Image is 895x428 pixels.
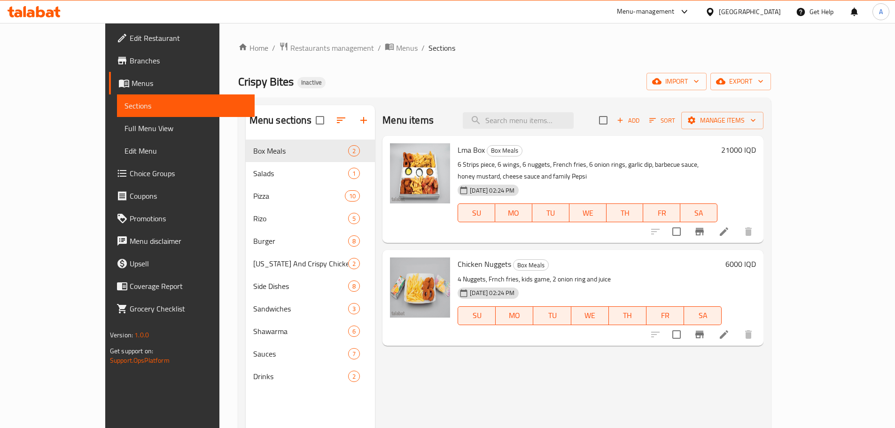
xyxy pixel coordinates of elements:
nav: breadcrumb [238,42,771,54]
a: Sections [117,94,255,117]
span: Coupons [130,190,247,202]
h6: 21000 IQD [721,143,756,156]
span: Add item [613,113,643,128]
h6: 6000 IQD [725,257,756,271]
button: SU [458,306,496,325]
div: items [348,348,360,359]
span: Box Meals [253,145,348,156]
div: Box Meals [513,259,549,271]
span: Crispy Bites [238,71,294,92]
span: 2 [349,372,359,381]
span: 5 [349,214,359,223]
span: export [718,76,763,87]
span: TU [536,206,566,220]
img: Chicken Nuggets [390,257,450,318]
span: WE [575,309,605,322]
h2: Menu sections [249,113,311,127]
button: SA [684,306,722,325]
span: [DATE] 02:24 PM [466,186,518,195]
h2: Menu items [382,113,434,127]
span: Rizo [253,213,348,224]
span: Upsell [130,258,247,269]
span: Sections [428,42,455,54]
span: Restaurants management [290,42,374,54]
button: delete [737,220,760,243]
span: A [879,7,883,17]
div: Box Meals [487,145,522,156]
span: Version: [110,329,133,341]
span: Burger [253,235,348,247]
button: delete [737,323,760,346]
span: Coverage Report [130,280,247,292]
span: Full Menu View [125,123,247,134]
span: 7 [349,350,359,358]
button: Add section [352,109,375,132]
span: Edit Restaurant [130,32,247,44]
button: SA [680,203,717,222]
button: TH [609,306,646,325]
button: TU [532,203,569,222]
span: TH [610,206,640,220]
button: WE [569,203,607,222]
span: 3 [349,304,359,313]
span: Edit Menu [125,145,247,156]
span: Pizza [253,190,345,202]
span: Manage items [689,115,756,126]
button: Add [613,113,643,128]
li: / [421,42,425,54]
div: [US_STATE] And Crispy Chicken2 [246,252,375,275]
div: Menu-management [617,6,675,17]
span: Drinks [253,371,348,382]
a: Support.OpsPlatform [110,354,170,366]
span: Sections [125,100,247,111]
span: Menu disclaimer [130,235,247,247]
span: Select to update [667,222,686,241]
a: Grocery Checklist [109,297,255,320]
span: Salads [253,168,348,179]
div: items [348,371,360,382]
span: 1.0.0 [134,329,149,341]
span: Select section [593,110,613,130]
span: Sort [649,115,675,126]
div: items [348,145,360,156]
div: Side Dishes [253,280,348,292]
span: TH [613,309,643,322]
img: Lma Box [390,143,450,203]
a: Choice Groups [109,162,255,185]
span: Box Meals [487,145,522,156]
a: Restaurants management [279,42,374,54]
button: Branch-specific-item [688,323,711,346]
span: 8 [349,282,359,291]
div: items [348,213,360,224]
span: Box Meals [514,260,548,271]
a: Upsell [109,252,255,275]
div: items [348,280,360,292]
span: Sort sections [330,109,352,132]
div: items [345,190,360,202]
span: Menus [396,42,418,54]
button: MO [495,203,532,222]
span: SA [684,206,714,220]
a: Coupons [109,185,255,207]
span: SU [462,309,492,322]
span: Lma Box [458,143,485,157]
span: Promotions [130,213,247,224]
span: 10 [345,192,359,201]
button: TH [607,203,644,222]
a: Coverage Report [109,275,255,297]
div: Sandwiches3 [246,297,375,320]
span: Get support on: [110,345,153,357]
div: items [348,303,360,314]
span: TU [537,309,567,322]
div: Pizza10 [246,185,375,207]
div: Kentucky And Crispy Chicken [253,258,348,269]
button: import [646,73,707,90]
div: Side Dishes8 [246,275,375,297]
span: Sort items [643,113,681,128]
span: Inactive [297,78,326,86]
